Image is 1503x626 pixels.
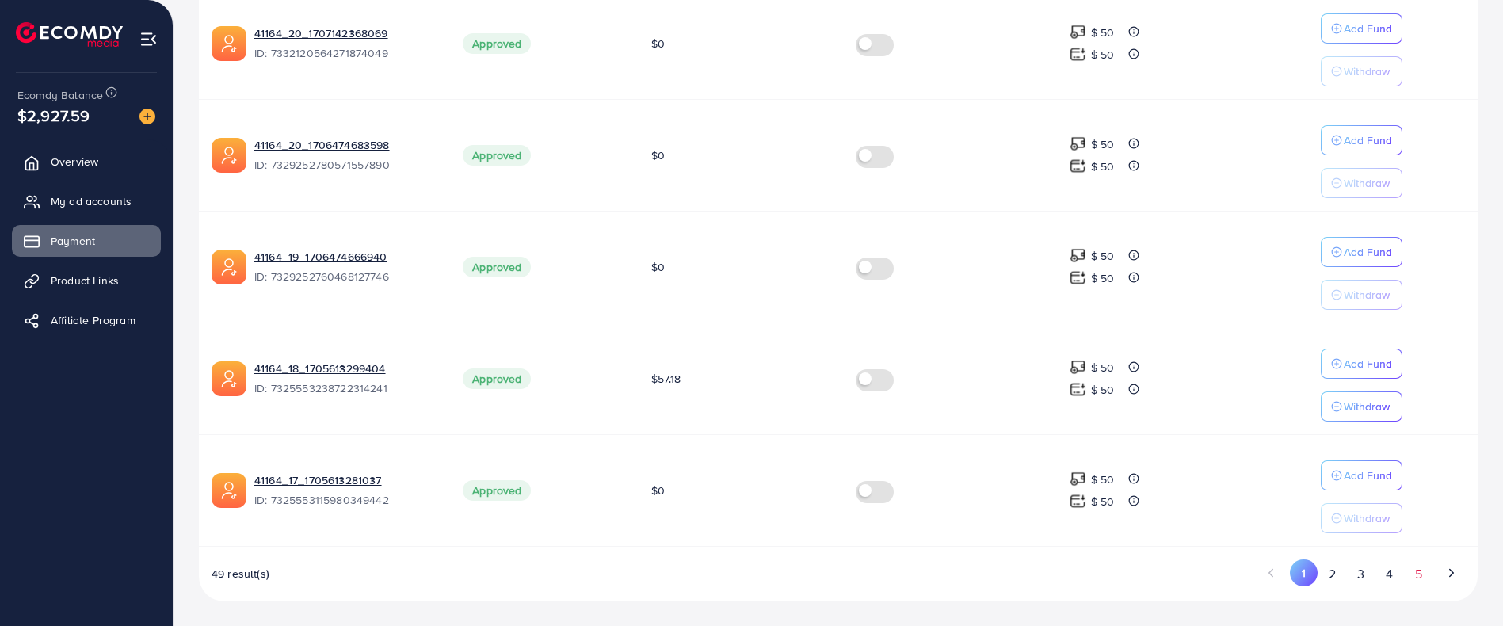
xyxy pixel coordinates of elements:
p: Withdraw [1344,397,1390,416]
span: ID: 7329252760468127746 [254,269,437,284]
span: Overview [51,154,98,170]
a: Product Links [12,265,161,296]
a: 41164_18_1705613299404 [254,361,386,376]
p: Add Fund [1344,242,1392,261]
a: 41164_19_1706474666940 [254,249,387,265]
p: Add Fund [1344,466,1392,485]
div: <span class='underline'>41164_19_1706474666940</span></br>7329252760468127746 [254,249,437,285]
img: top-up amount [1070,471,1086,487]
img: logo [16,22,123,47]
p: $ 50 [1091,23,1115,42]
img: ic-ads-acc.e4c84228.svg [212,361,246,396]
img: top-up amount [1070,136,1086,152]
span: $0 [651,259,665,275]
img: top-up amount [1070,381,1086,398]
img: top-up amount [1070,493,1086,510]
p: $ 50 [1091,246,1115,265]
span: $2,927.59 [17,104,90,127]
a: 41164_20_1707142368069 [254,25,388,41]
div: <span class='underline'>41164_20_1707142368069</span></br>7332120564271874049 [254,25,437,62]
img: ic-ads-acc.e4c84228.svg [212,26,246,61]
button: Go to page 5 [1404,559,1432,589]
p: Add Fund [1344,19,1392,38]
button: Add Fund [1321,13,1402,44]
span: Approved [463,257,531,277]
p: Add Fund [1344,354,1392,373]
div: <span class='underline'>41164_18_1705613299404</span></br>7325553238722314241 [254,361,437,397]
img: top-up amount [1070,359,1086,376]
a: Payment [12,225,161,257]
img: ic-ads-acc.e4c84228.svg [212,138,246,173]
p: Add Fund [1344,131,1392,150]
span: Approved [463,480,531,501]
p: Withdraw [1344,62,1390,81]
span: $0 [651,483,665,498]
p: $ 50 [1091,45,1115,64]
img: top-up amount [1070,247,1086,264]
span: Approved [463,368,531,389]
button: Add Fund [1321,125,1402,155]
p: Withdraw [1344,509,1390,528]
button: Go to page 4 [1375,559,1404,589]
button: Withdraw [1321,56,1402,86]
button: Withdraw [1321,503,1402,533]
span: ID: 7325553238722314241 [254,380,437,396]
img: ic-ads-acc.e4c84228.svg [212,473,246,508]
span: $0 [651,147,665,163]
span: Product Links [51,273,119,288]
p: $ 50 [1091,269,1115,288]
span: Affiliate Program [51,312,135,328]
p: $ 50 [1091,135,1115,154]
a: Affiliate Program [12,304,161,336]
div: <span class='underline'>41164_17_1705613281037</span></br>7325553115980349442 [254,472,437,509]
span: ID: 7332120564271874049 [254,45,437,61]
img: top-up amount [1070,158,1086,174]
button: Go to page 1 [1290,559,1318,586]
p: $ 50 [1091,470,1115,489]
img: image [139,109,155,124]
button: Withdraw [1321,280,1402,310]
button: Go to page 3 [1347,559,1375,589]
button: Add Fund [1321,237,1402,267]
a: 41164_20_1706474683598 [254,137,390,153]
span: ID: 7325553115980349442 [254,492,437,508]
p: $ 50 [1091,358,1115,377]
span: $0 [651,36,665,52]
span: Ecomdy Balance [17,87,103,103]
img: menu [139,30,158,48]
p: $ 50 [1091,157,1115,176]
button: Go to next page [1437,559,1465,586]
p: Withdraw [1344,285,1390,304]
a: 41164_17_1705613281037 [254,472,382,488]
img: top-up amount [1070,24,1086,40]
a: My ad accounts [12,185,161,217]
img: ic-ads-acc.e4c84228.svg [212,250,246,284]
span: Approved [463,145,531,166]
ul: Pagination [1257,559,1465,589]
p: $ 50 [1091,380,1115,399]
button: Add Fund [1321,460,1402,490]
span: Approved [463,33,531,54]
p: Withdraw [1344,174,1390,193]
a: Overview [12,146,161,177]
p: $ 50 [1091,492,1115,511]
button: Go to page 2 [1318,559,1346,589]
span: ID: 7329252780571557890 [254,157,437,173]
button: Withdraw [1321,391,1402,422]
span: Payment [51,233,95,249]
img: top-up amount [1070,46,1086,63]
button: Add Fund [1321,349,1402,379]
img: top-up amount [1070,269,1086,286]
span: My ad accounts [51,193,132,209]
div: <span class='underline'>41164_20_1706474683598</span></br>7329252780571557890 [254,137,437,174]
span: $57.18 [651,371,681,387]
button: Withdraw [1321,168,1402,198]
span: 49 result(s) [212,566,269,582]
